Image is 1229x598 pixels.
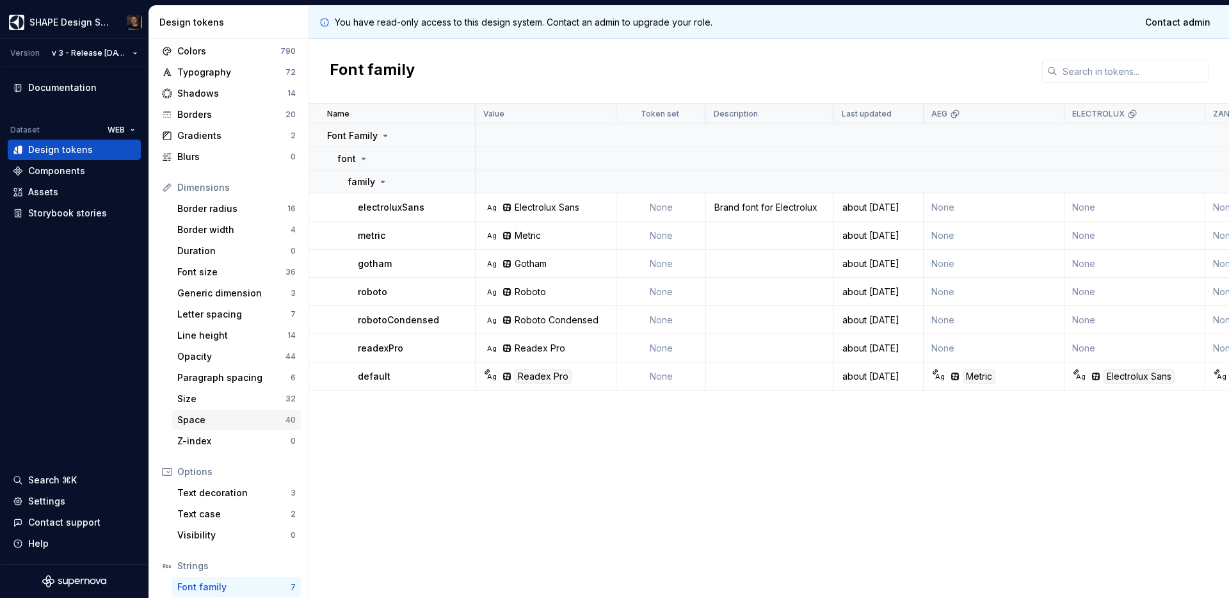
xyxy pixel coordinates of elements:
div: 790 [280,46,296,56]
a: Z-index0 [172,431,301,451]
div: Roboto Condensed [515,314,598,327]
td: None [924,193,1064,222]
td: None [616,250,706,278]
div: Paragraph spacing [177,371,291,384]
div: 7 [291,582,296,592]
button: WEB [102,121,141,139]
a: Blurs0 [157,147,301,167]
div: Ag [486,343,497,353]
p: AEG [931,109,947,119]
p: metric [358,229,385,242]
a: Duration0 [172,241,301,261]
div: Gotham [515,257,547,270]
div: 14 [287,330,296,341]
a: Space40 [172,410,301,430]
svg: Supernova Logo [42,575,106,588]
input: Search in tokens... [1057,60,1209,83]
td: None [616,278,706,306]
td: None [924,250,1064,278]
div: 20 [285,109,296,120]
td: None [616,334,706,362]
span: v 3 - Release [DATE] [52,48,127,58]
div: 44 [285,352,296,362]
td: None [616,222,706,250]
div: 2 [291,131,296,141]
p: default [358,370,390,383]
div: Components [28,165,85,177]
p: robotoCondensed [358,314,439,327]
p: ELECTROLUX [1072,109,1125,119]
div: Gradients [177,129,291,142]
div: Design tokens [28,143,93,156]
td: None [616,306,706,334]
span: WEB [108,125,125,135]
button: Search ⌘K [8,470,141,490]
div: 4 [291,225,296,235]
td: None [1064,193,1205,222]
a: Text decoration3 [172,483,301,503]
div: Ag [486,287,497,297]
div: Ag [1075,371,1086,382]
div: Readex Pro [515,342,565,355]
td: None [924,222,1064,250]
div: Readex Pro [515,369,572,384]
div: Design tokens [159,16,303,29]
div: Colors [177,45,280,58]
div: Font family [177,581,291,594]
p: Token set [641,109,679,119]
div: Borders [177,108,285,121]
div: Text decoration [177,487,291,499]
a: Colors790 [157,41,301,61]
div: 0 [291,436,296,446]
div: 0 [291,530,296,540]
td: None [616,193,706,222]
div: 2 [291,509,296,519]
div: Storybook stories [28,207,107,220]
div: Z-index [177,435,291,448]
div: Ag [486,371,497,382]
div: Ag [486,202,497,213]
div: about [DATE] [835,314,922,327]
a: Paragraph spacing6 [172,368,301,388]
div: 14 [287,88,296,99]
p: Last updated [842,109,892,119]
a: Text case2 [172,504,301,524]
h2: Font family [330,60,415,83]
td: None [1064,306,1205,334]
div: Text case [177,508,291,521]
a: Visibility0 [172,525,301,545]
div: Roboto [515,286,546,298]
a: Settings [8,491,141,512]
div: SHAPE Design System [29,16,111,29]
td: None [924,334,1064,362]
p: gotham [358,257,392,270]
p: readexPro [358,342,403,355]
div: Electrolux Sans [1104,369,1175,384]
div: 3 [291,288,296,298]
div: Opacity [177,350,285,363]
div: Ag [1216,371,1226,382]
div: 36 [285,267,296,277]
div: Metric [963,369,995,384]
div: about [DATE] [835,342,922,355]
div: Settings [28,495,65,508]
div: 16 [287,204,296,214]
div: 0 [291,246,296,256]
a: Design tokens [8,140,141,160]
button: SHAPE Design SystemVinicius Ianoni [3,8,146,36]
div: Help [28,537,49,550]
div: Line height [177,329,287,342]
a: Borders20 [157,104,301,125]
a: Font family7 [172,577,301,597]
div: Electrolux Sans [515,201,579,214]
div: Contact support [28,516,100,529]
a: Shadows14 [157,83,301,104]
div: Font size [177,266,285,279]
div: Ag [935,371,945,382]
a: Line height14 [172,325,301,346]
div: about [DATE] [835,370,922,383]
p: Name [327,109,349,119]
div: about [DATE] [835,286,922,298]
div: Documentation [28,81,97,94]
